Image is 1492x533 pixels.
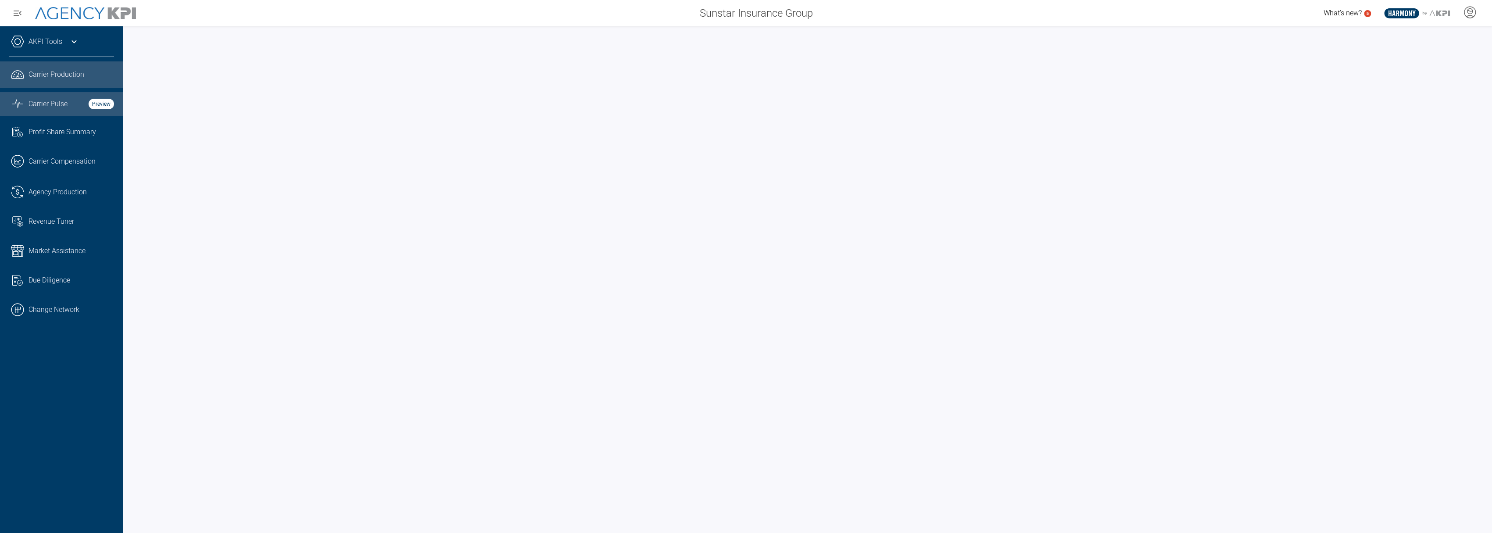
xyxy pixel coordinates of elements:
span: Profit Share Summary [28,127,96,137]
span: Carrier Compensation [28,156,96,167]
strong: Preview [89,99,114,109]
span: What's new? [1324,9,1362,17]
span: Sunstar Insurance Group [700,5,813,21]
a: AKPI Tools [28,36,62,47]
a: 5 [1364,10,1371,17]
span: Due Diligence [28,275,70,286]
span: Carrier Pulse [28,99,68,109]
span: Carrier Production [28,69,84,80]
img: AgencyKPI [35,7,136,20]
span: Market Assistance [28,246,85,256]
span: Revenue Tuner [28,216,74,227]
span: Agency Production [28,187,87,197]
text: 5 [1366,11,1369,16]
